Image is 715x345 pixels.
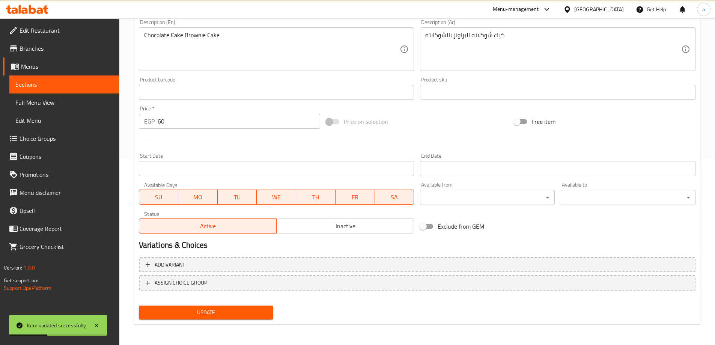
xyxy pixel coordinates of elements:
span: Coverage Report [20,224,113,233]
span: Coupons [20,152,113,161]
input: Please enter product barcode [139,85,414,100]
span: ASSIGN CHOICE GROUP [155,278,207,288]
a: Full Menu View [9,93,119,111]
span: Exclude from GEM [438,222,484,231]
span: Price on selection [344,117,388,126]
button: SA [375,190,414,205]
span: MO [181,192,215,203]
p: EGP [144,117,155,126]
div: Item updated successfully [27,321,86,330]
a: Menu disclaimer [3,184,119,202]
span: Choice Groups [20,134,113,143]
span: SA [378,192,411,203]
span: Upsell [20,206,113,215]
span: Update [145,308,268,317]
span: Add variant [155,260,185,270]
button: TU [218,190,257,205]
a: Menus [3,57,119,75]
span: FR [339,192,372,203]
div: ​ [420,190,555,205]
button: Update [139,306,274,319]
a: Branches [3,39,119,57]
a: Support.OpsPlatform [4,283,51,293]
button: Active [139,218,277,234]
a: Sections [9,75,119,93]
a: Choice Groups [3,130,119,148]
a: Coverage Report [3,220,119,238]
span: Inactive [280,221,411,232]
span: a [702,5,705,14]
span: Edit Menu [15,116,113,125]
a: Grocery Checklist [3,238,119,256]
textarea: Chocolate Cake Brownie Cake [144,32,400,67]
div: [GEOGRAPHIC_DATA] [574,5,624,14]
a: Edit Restaurant [3,21,119,39]
input: Please enter product sku [420,85,695,100]
a: Promotions [3,166,119,184]
span: Branches [20,44,113,53]
span: 1.0.0 [23,263,35,273]
h2: Variations & Choices [139,240,695,251]
span: SU [142,192,176,203]
span: TH [299,192,333,203]
span: TU [221,192,254,203]
div: ​ [561,190,695,205]
button: MO [178,190,218,205]
a: Edit Menu [9,111,119,130]
textarea: كيك شوكلاته البراونز بالشوكلاته [425,32,681,67]
span: Version: [4,263,22,273]
button: TH [296,190,336,205]
input: Please enter price [158,114,321,129]
button: Add variant [139,257,695,273]
span: Free item [531,117,555,126]
span: Grocery Checklist [20,242,113,251]
a: Coupons [3,148,119,166]
span: Active [142,221,274,232]
span: Menu disclaimer [20,188,113,197]
span: WE [260,192,293,203]
button: WE [257,190,296,205]
span: Promotions [20,170,113,179]
span: Menus [21,62,113,71]
button: Inactive [276,218,414,234]
span: Get support on: [4,276,38,285]
span: Full Menu View [15,98,113,107]
button: SU [139,190,179,205]
a: Upsell [3,202,119,220]
button: ASSIGN CHOICE GROUP [139,275,695,291]
div: Menu-management [493,5,539,14]
span: Sections [15,80,113,89]
button: FR [336,190,375,205]
span: Edit Restaurant [20,26,113,35]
